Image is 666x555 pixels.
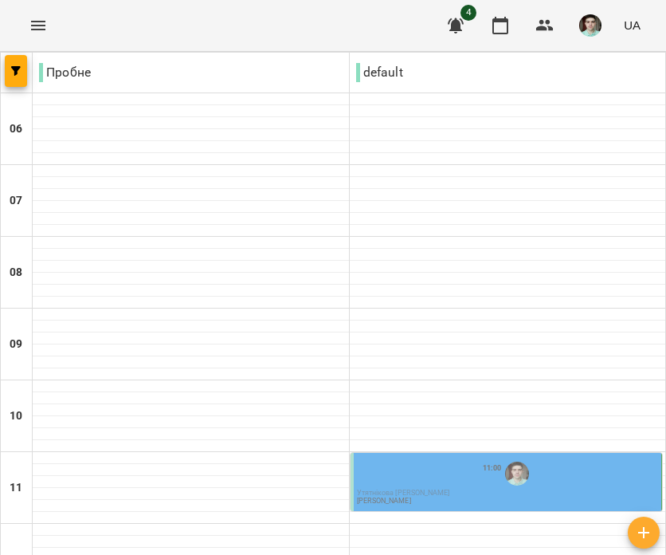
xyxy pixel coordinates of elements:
button: UA [617,10,647,40]
p: Пробне [39,63,91,82]
img: Андрушко Артем Олександрович [505,462,529,486]
p: [PERSON_NAME] [357,498,411,505]
img: 8482cb4e613eaef2b7d25a10e2b5d949.jpg [579,14,601,37]
h6: 10 [10,407,22,425]
button: Menu [19,6,57,45]
span: UA [624,17,641,33]
h6: 09 [10,336,22,353]
h6: 08 [10,264,22,281]
span: Утятнікова [PERSON_NAME] [357,489,450,497]
p: default [356,63,403,82]
h6: 07 [10,192,22,210]
span: 4 [460,5,476,21]
label: 11:00 [483,462,502,474]
h6: 11 [10,479,22,497]
h6: 06 [10,120,22,138]
button: Створити урок [628,517,660,549]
